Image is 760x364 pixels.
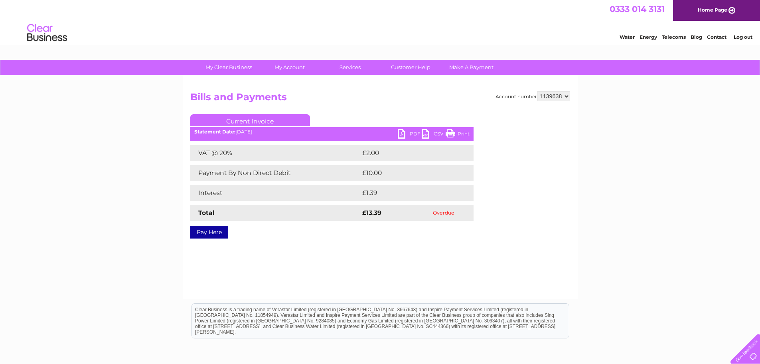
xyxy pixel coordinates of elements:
[707,34,726,40] a: Contact
[192,4,569,39] div: Clear Business is a trading name of Verastar Limited (registered in [GEOGRAPHIC_DATA] No. 3667643...
[190,185,360,201] td: Interest
[414,205,474,221] td: Overdue
[422,129,446,141] a: CSV
[362,209,381,217] strong: £13.39
[446,129,470,141] a: Print
[610,4,665,14] a: 0333 014 3131
[190,114,310,126] a: Current Invoice
[378,60,444,75] a: Customer Help
[194,129,235,135] b: Statement Date:
[360,145,455,161] td: £2.00
[640,34,657,40] a: Energy
[691,34,702,40] a: Blog
[190,165,360,181] td: Payment By Non Direct Debit
[190,145,360,161] td: VAT @ 20%
[190,226,228,239] a: Pay Here
[190,129,474,135] div: [DATE]
[317,60,383,75] a: Services
[196,60,262,75] a: My Clear Business
[620,34,635,40] a: Water
[190,91,570,107] h2: Bills and Payments
[438,60,504,75] a: Make A Payment
[27,21,67,45] img: logo.png
[257,60,322,75] a: My Account
[662,34,686,40] a: Telecoms
[360,165,457,181] td: £10.00
[360,185,454,201] td: £1.39
[398,129,422,141] a: PDF
[495,91,570,101] div: Account number
[198,209,215,217] strong: Total
[734,34,752,40] a: Log out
